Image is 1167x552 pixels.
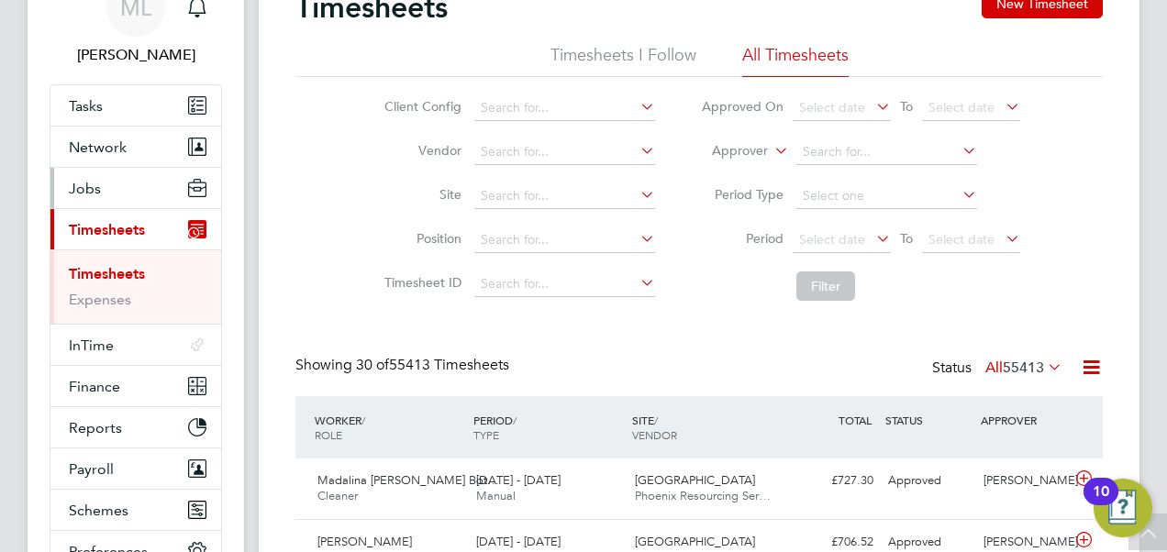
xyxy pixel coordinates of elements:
[474,183,655,209] input: Search for...
[69,460,114,478] span: Payroll
[839,413,872,427] span: TOTAL
[317,488,358,503] span: Cleaner
[654,413,658,427] span: /
[50,448,221,489] button: Payroll
[50,366,221,406] button: Finance
[632,427,677,442] span: VENDOR
[317,472,499,488] span: Madalina [PERSON_NAME] Bot…
[69,180,101,197] span: Jobs
[50,325,221,365] button: InTime
[50,168,221,208] button: Jobs
[50,127,221,167] button: Network
[799,231,865,248] span: Select date
[69,378,120,395] span: Finance
[315,427,342,442] span: ROLE
[476,472,561,488] span: [DATE] - [DATE]
[881,403,976,436] div: STATUS
[69,221,145,238] span: Timesheets
[474,227,655,253] input: Search for...
[1093,491,1109,515] div: 10
[476,534,561,549] span: [DATE] - [DATE]
[69,337,114,354] span: InTime
[799,99,865,116] span: Select date
[985,359,1062,377] label: All
[50,44,222,66] span: Michael LLoyd
[69,97,103,115] span: Tasks
[356,356,389,374] span: 30 of
[685,142,768,160] label: Approver
[474,271,655,297] input: Search for...
[50,490,221,530] button: Schemes
[742,44,849,77] li: All Timesheets
[628,403,786,451] div: SITE
[473,427,499,442] span: TYPE
[469,403,628,451] div: PERIOD
[635,472,755,488] span: [GEOGRAPHIC_DATA]
[69,138,127,156] span: Network
[635,488,771,503] span: Phoenix Resourcing Ser…
[513,413,517,427] span: /
[701,230,784,247] label: Period
[310,403,469,451] div: WORKER
[928,231,995,248] span: Select date
[69,502,128,519] span: Schemes
[796,271,855,301] button: Filter
[928,99,995,116] span: Select date
[361,413,365,427] span: /
[796,139,977,165] input: Search for...
[550,44,696,77] li: Timesheets I Follow
[356,356,509,374] span: 55413 Timesheets
[932,356,1066,381] div: Status
[474,95,655,121] input: Search for...
[976,403,1072,436] div: APPROVER
[701,98,784,115] label: Approved On
[976,466,1072,496] div: [PERSON_NAME]
[295,356,513,375] div: Showing
[895,94,918,118] span: To
[881,466,976,496] div: Approved
[476,488,516,503] span: Manual
[635,534,755,549] span: [GEOGRAPHIC_DATA]
[50,209,221,249] button: Timesheets
[317,534,412,549] span: [PERSON_NAME]
[379,98,461,115] label: Client Config
[379,186,461,203] label: Site
[895,226,918,250] span: To
[1094,479,1152,537] button: Open Resource Center, 10 new notifications
[1003,359,1044,377] span: 55413
[50,407,221,447] button: Reports
[379,142,461,159] label: Vendor
[796,183,977,209] input: Select one
[701,186,784,203] label: Period Type
[379,230,461,247] label: Position
[785,466,881,496] div: £727.30
[379,274,461,291] label: Timesheet ID
[69,419,122,436] span: Reports
[474,139,655,165] input: Search for...
[50,85,221,126] a: Tasks
[69,291,131,308] a: Expenses
[50,249,221,324] div: Timesheets
[69,265,145,282] a: Timesheets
